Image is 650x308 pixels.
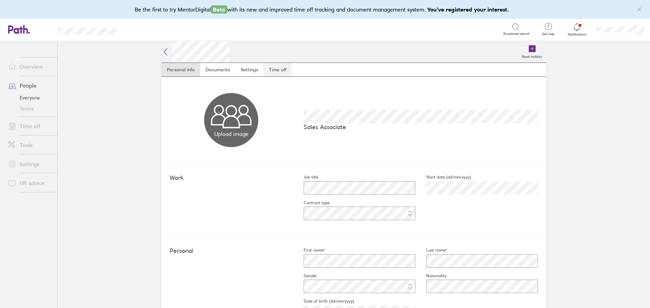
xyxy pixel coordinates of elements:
[3,119,57,133] a: Time off
[200,63,235,76] a: Documents
[135,5,516,14] div: Be the first to try MentorDigital with its new and improved time off tracking and document manage...
[3,79,57,92] a: People
[415,174,471,180] label: Start date (dd/mm/yyyy)
[170,247,293,255] h4: Personal
[3,60,57,73] a: Overview
[415,247,447,253] label: Last name*
[3,103,57,114] a: Teams
[170,174,293,182] h4: Work
[427,6,509,13] b: You've registered your interest.
[3,92,57,103] a: Everyone
[518,53,546,59] label: Book holiday
[293,174,318,180] label: Job title
[518,41,546,63] a: Book holiday
[566,22,588,37] a: Notifications
[211,5,227,14] span: Beta
[3,138,57,152] a: Tools
[566,32,588,37] span: Notifications
[537,32,559,36] span: Get help
[304,123,538,131] p: Sales Associate
[3,176,57,190] a: HR advice
[503,32,530,36] span: Employee search
[263,63,292,76] a: Time off
[293,200,329,206] label: Contract type
[415,273,447,279] label: Nationality
[293,247,325,253] label: First name*
[135,26,152,32] div: Search
[293,299,354,304] label: Date of birth (dd/mm/yyyy)
[161,63,200,76] a: Personal info
[293,273,317,279] label: Gender
[235,63,263,76] a: Settings
[3,157,57,171] a: Settings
